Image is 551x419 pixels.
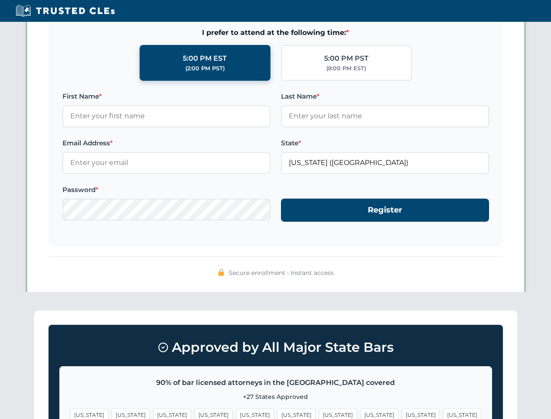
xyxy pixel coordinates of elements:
[62,105,270,127] input: Enter your first name
[281,91,489,102] label: Last Name
[281,199,489,222] button: Register
[281,105,489,127] input: Enter your last name
[59,336,492,359] h3: Approved by All Major State Bars
[185,64,225,73] div: (2:00 PM PST)
[229,268,334,278] span: Secure enrollment • Instant access
[62,185,270,195] label: Password
[281,152,489,174] input: Florida (FL)
[70,377,481,388] p: 90% of bar licensed attorneys in the [GEOGRAPHIC_DATA] covered
[218,269,225,276] img: 🔒
[62,152,270,174] input: Enter your email
[183,53,227,64] div: 5:00 PM EST
[62,27,489,38] span: I prefer to attend at the following time:
[324,53,369,64] div: 5:00 PM PST
[13,4,117,17] img: Trusted CLEs
[70,392,481,402] p: +27 States Approved
[281,138,489,148] label: State
[62,138,270,148] label: Email Address
[326,64,366,73] div: (8:00 PM EST)
[62,91,270,102] label: First Name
